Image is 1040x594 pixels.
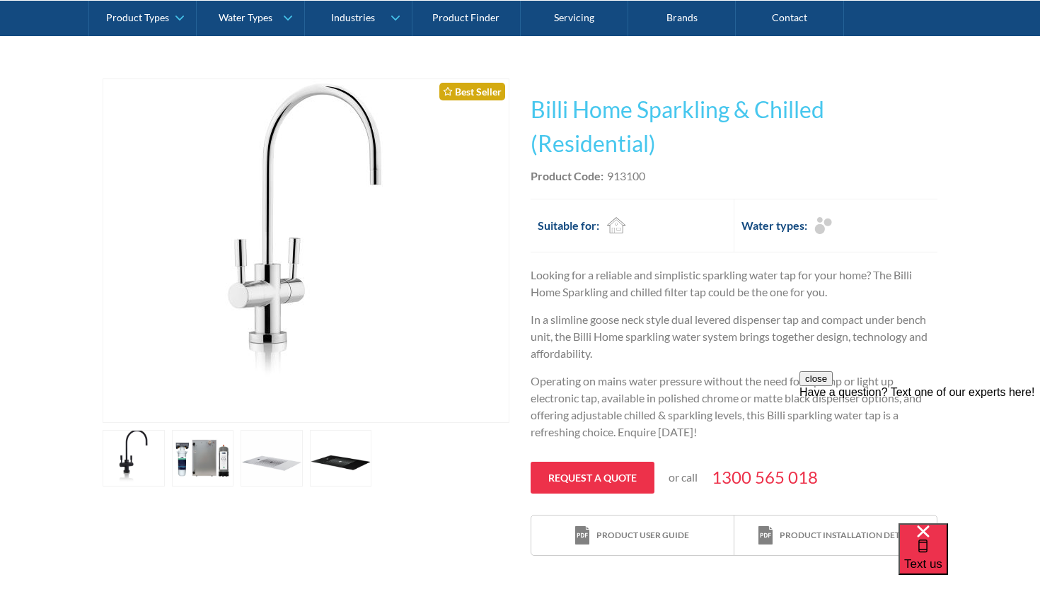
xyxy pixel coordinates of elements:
[134,79,478,422] img: Billi Home Sparkling & Chilled (Residential)
[103,430,165,487] a: open lightbox
[607,168,645,185] div: 913100
[106,11,169,23] div: Product Types
[439,83,505,100] div: Best Seller
[331,11,375,23] div: Industries
[531,169,603,182] strong: Product Code:
[575,526,589,545] img: print icon
[899,523,1040,594] iframe: podium webchat widget bubble
[531,462,654,494] a: Request a quote
[531,516,734,556] a: print iconProduct user guide
[241,430,303,487] a: open lightbox
[758,526,773,545] img: print icon
[531,267,937,301] p: Looking for a reliable and simplistic sparkling water tap for your home? The Billi Home Sparkling...
[531,93,937,161] h1: Billi Home Sparkling & Chilled (Residential)
[780,529,913,542] div: Product installation detail
[712,465,818,490] a: 1300 565 018
[596,529,689,542] div: Product user guide
[538,217,599,234] h2: Suitable for:
[741,217,807,234] h2: Water types:
[799,371,1040,541] iframe: podium webchat widget prompt
[103,78,509,423] a: open lightbox
[172,430,234,487] a: open lightbox
[734,516,937,556] a: print iconProduct installation detail
[219,11,272,23] div: Water Types
[310,430,372,487] a: open lightbox
[531,373,937,441] p: Operating on mains water pressure without the need for a pump or light up electronic tap, availab...
[669,469,698,486] p: or call
[531,311,937,362] p: In a slimline goose neck style dual levered dispenser tap and compact under bench unit, the Billi...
